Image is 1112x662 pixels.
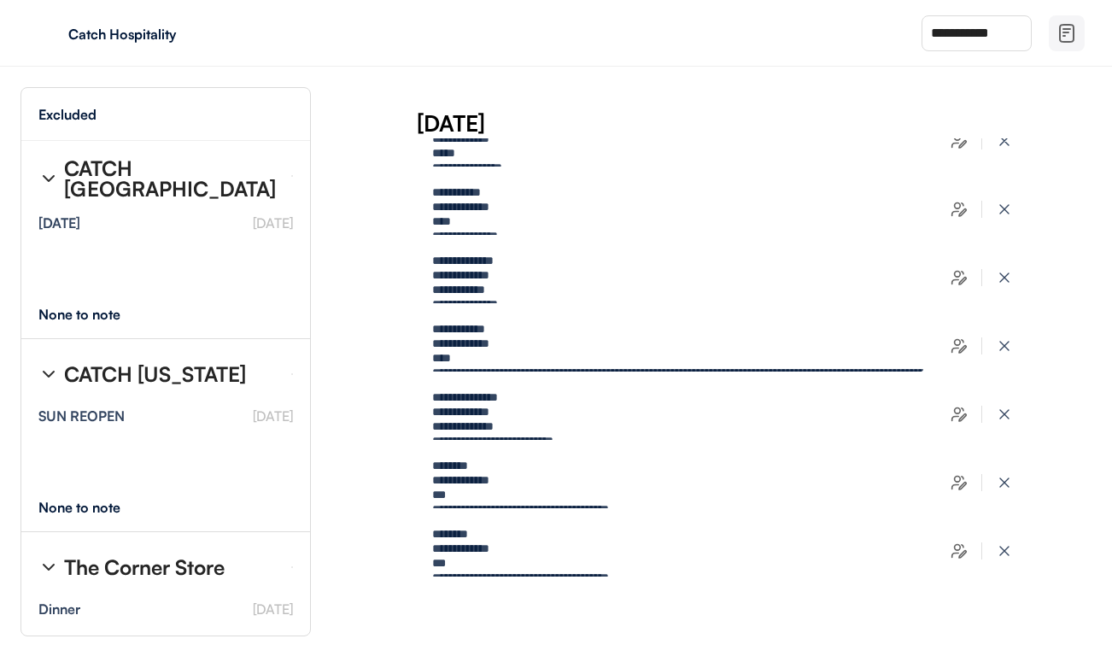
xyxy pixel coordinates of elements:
div: None to note [38,501,152,514]
img: users-edit.svg [951,337,968,354]
img: chevron-right%20%281%29.svg [38,168,59,189]
img: x-close%20%283%29.svg [996,406,1013,423]
img: x-close%20%283%29.svg [996,337,1013,354]
img: x-close%20%283%29.svg [996,542,1013,559]
img: chevron-right%20%281%29.svg [38,364,59,384]
font: [DATE] [253,600,293,618]
img: users-edit.svg [951,474,968,491]
img: users-edit.svg [951,406,968,423]
div: [DATE] [417,108,1112,138]
img: x-close%20%283%29.svg [996,474,1013,491]
img: users-edit.svg [951,542,968,559]
div: SUN REOPEN [38,409,125,423]
div: Catch Hospitality [68,27,284,41]
img: chevron-right%20%281%29.svg [38,557,59,577]
font: [DATE] [253,407,293,425]
div: Excluded [38,108,97,121]
img: x-close%20%283%29.svg [996,132,1013,149]
img: users-edit.svg [951,201,968,218]
img: yH5BAEAAAAALAAAAAABAAEAAAIBRAA7 [34,20,61,47]
img: x-close%20%283%29.svg [996,201,1013,218]
img: users-edit.svg [951,269,968,286]
div: CATCH [US_STATE] [64,364,246,384]
div: Dinner [38,602,80,616]
div: The Corner Store [64,557,225,577]
div: CATCH [GEOGRAPHIC_DATA] [64,158,278,199]
font: [DATE] [253,214,293,231]
img: file-02.svg [1056,23,1077,44]
img: users-edit.svg [951,132,968,149]
div: None to note [38,308,152,321]
div: [DATE] [38,216,80,230]
img: x-close%20%283%29.svg [996,269,1013,286]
